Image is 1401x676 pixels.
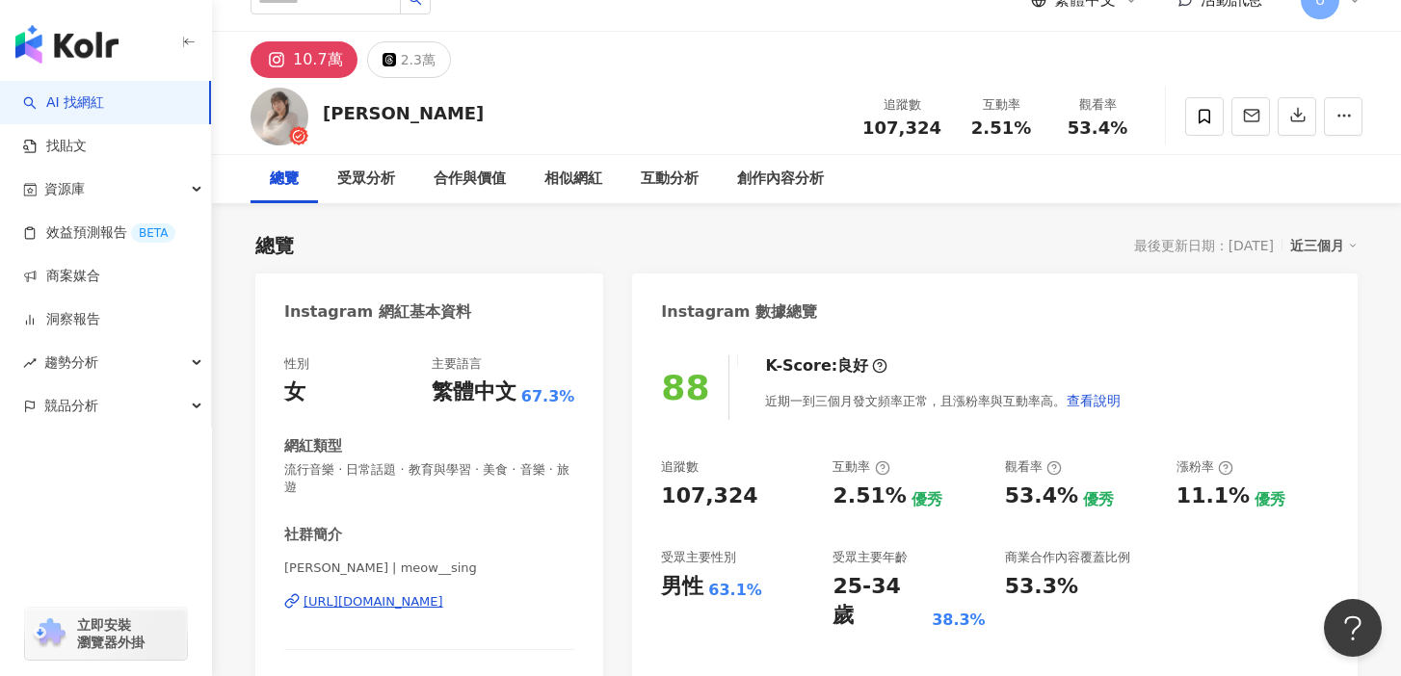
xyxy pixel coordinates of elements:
a: 找貼文 [23,137,87,156]
div: Instagram 數據總覽 [661,301,817,323]
div: 良好 [837,355,868,377]
span: 2.51% [971,118,1031,138]
div: 合作與價值 [434,168,506,191]
div: 繁體中文 [432,377,516,407]
iframe: Help Scout Beacon - Open [1324,599,1382,657]
div: K-Score : [765,355,887,377]
span: [PERSON_NAME] | meow__sing [284,559,574,577]
div: 近三個月 [1290,233,1358,258]
span: 立即安裝 瀏覽器外掛 [77,616,145,651]
div: 88 [661,368,709,407]
div: 社群簡介 [284,525,342,545]
div: 追蹤數 [862,95,941,115]
div: 商業合作內容覆蓋比例 [1005,549,1130,566]
button: 2.3萬 [367,41,451,78]
a: [URL][DOMAIN_NAME] [284,593,574,611]
div: 10.7萬 [293,46,343,73]
div: 受眾分析 [337,168,395,191]
div: 38.3% [932,610,986,631]
div: 63.1% [708,580,762,601]
div: 最後更新日期：[DATE] [1134,238,1274,253]
div: 觀看率 [1005,458,1062,476]
div: 互動率 [833,458,889,476]
div: 25-34 歲 [833,572,927,632]
div: 總覽 [270,168,299,191]
div: 53.4% [1005,481,1078,511]
div: 2.51% [833,481,906,511]
a: searchAI 找網紅 [23,93,104,113]
div: Instagram 網紅基本資料 [284,301,471,323]
div: 近期一到三個月發文頻率正常，且漲粉率與互動率高。 [765,381,1122,420]
div: 觀看率 [1061,95,1134,115]
div: 優秀 [1255,489,1285,510]
div: 受眾主要性別 [661,549,736,566]
div: 創作內容分析 [737,168,824,191]
div: 2.3萬 [401,46,436,73]
div: 追蹤數 [661,458,699,476]
div: 11.1% [1176,481,1250,511]
a: chrome extension立即安裝 瀏覽器外掛 [25,608,187,660]
div: 互動率 [965,95,1038,115]
div: 主要語言 [432,355,482,373]
span: 107,324 [862,117,941,138]
div: [PERSON_NAME] [323,101,484,125]
div: 互動分析 [641,168,699,191]
img: logo [15,25,119,64]
span: 趨勢分析 [44,341,98,384]
span: rise [23,356,37,370]
img: KOL Avatar [251,88,308,145]
div: 網紅類型 [284,436,342,456]
div: 53.3% [1005,572,1078,602]
div: 相似網紅 [544,168,602,191]
img: chrome extension [31,618,68,649]
button: 10.7萬 [251,41,357,78]
div: 男性 [661,572,703,602]
a: 商案媒合 [23,267,100,286]
div: 受眾主要年齡 [833,549,908,566]
button: 查看說明 [1066,381,1122,420]
span: 53.4% [1068,118,1127,138]
span: 查看說明 [1067,393,1121,408]
span: 流行音樂 · 日常話題 · 教育與學習 · 美食 · 音樂 · 旅遊 [284,461,574,496]
div: 優秀 [912,489,942,510]
span: 67.3% [521,386,575,407]
div: 總覽 [255,232,294,259]
div: 107,324 [661,481,757,511]
div: 性別 [284,355,309,373]
span: 資源庫 [44,168,85,211]
div: [URL][DOMAIN_NAME] [304,593,443,611]
span: 競品分析 [44,384,98,428]
div: 漲粉率 [1176,458,1233,476]
a: 效益預測報告BETA [23,223,175,243]
div: 優秀 [1083,489,1114,510]
a: 洞察報告 [23,310,100,329]
div: 女 [284,377,305,407]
